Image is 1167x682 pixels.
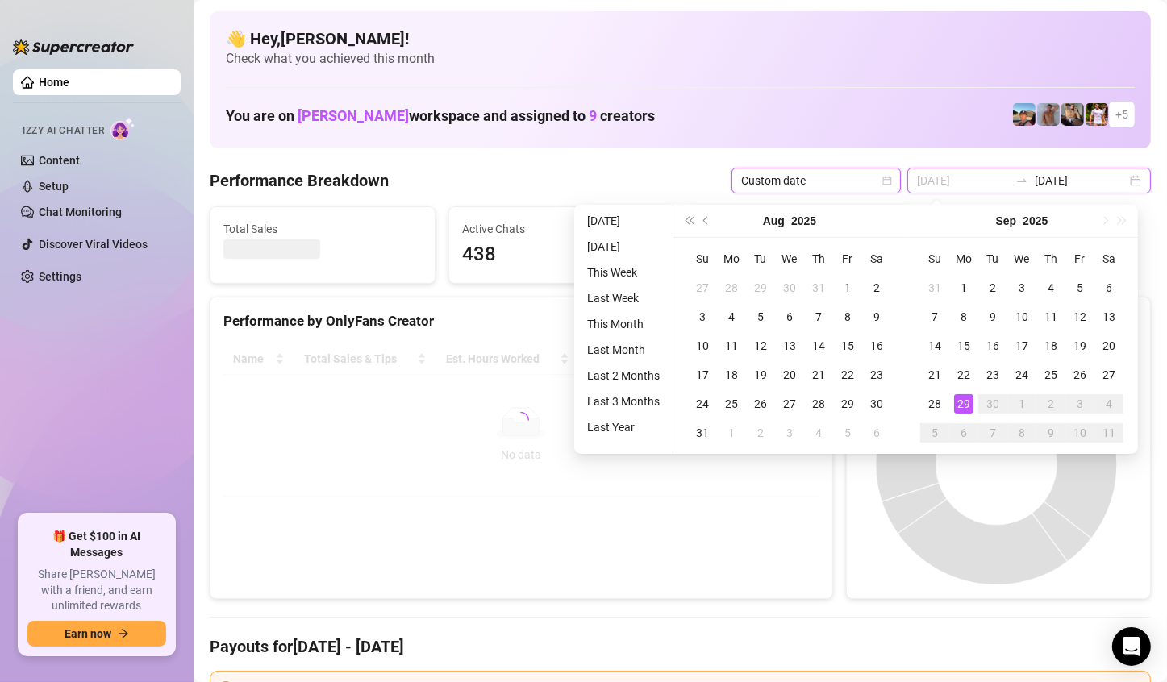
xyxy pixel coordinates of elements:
span: [PERSON_NAME] [298,107,409,124]
td: 2025-08-14 [804,331,833,360]
th: Fr [833,244,862,273]
div: 9 [867,307,886,326]
div: 9 [983,307,1002,326]
div: 8 [1012,423,1032,443]
li: Last 2 Months [581,366,666,385]
td: 2025-09-10 [1007,302,1036,331]
div: 4 [722,307,741,326]
div: 25 [722,394,741,414]
td: 2025-10-06 [949,418,978,447]
div: 19 [751,365,770,385]
button: Choose a month [996,205,1017,237]
a: Chat Monitoring [39,206,122,218]
div: 5 [925,423,944,443]
td: 2025-08-26 [746,389,775,418]
h1: You are on workspace and assigned to creators [226,107,655,125]
th: Th [804,244,833,273]
a: Settings [39,270,81,283]
span: + 5 [1115,106,1128,123]
td: 2025-09-20 [1094,331,1123,360]
div: 2 [1041,394,1061,414]
th: Fr [1065,244,1094,273]
a: Discover Viral Videos [39,238,148,251]
li: This Month [581,314,666,334]
div: 24 [1012,365,1032,385]
td: 2025-08-30 [862,389,891,418]
div: 1 [838,278,857,297]
td: 2025-09-01 [949,273,978,302]
div: 28 [722,278,741,297]
div: 4 [1041,278,1061,297]
div: 15 [954,336,973,356]
button: Previous month (PageUp) [698,205,715,237]
li: [DATE] [581,237,666,256]
td: 2025-09-06 [862,418,891,447]
span: Izzy AI Chatter [23,123,104,139]
td: 2025-10-04 [1094,389,1123,418]
td: 2025-08-09 [862,302,891,331]
div: 2 [867,278,886,297]
img: Zach [1013,103,1036,126]
div: 3 [693,307,712,326]
div: 28 [809,394,828,414]
div: 12 [751,336,770,356]
div: 21 [925,365,944,385]
div: 10 [693,336,712,356]
span: Earn now [65,627,111,640]
td: 2025-08-04 [717,302,746,331]
td: 2025-10-09 [1036,418,1065,447]
div: 6 [1099,278,1119,297]
img: AI Chatter [110,117,135,140]
div: 16 [983,336,1002,356]
td: 2025-08-11 [717,331,746,360]
button: Choose a year [1023,205,1048,237]
div: 31 [925,278,944,297]
div: 26 [1070,365,1090,385]
td: 2025-09-24 [1007,360,1036,389]
td: 2025-09-25 [1036,360,1065,389]
td: 2025-08-19 [746,360,775,389]
td: 2025-09-18 [1036,331,1065,360]
div: 7 [809,307,828,326]
div: 24 [693,394,712,414]
td: 2025-09-14 [920,331,949,360]
li: Last Week [581,289,666,308]
th: Su [920,244,949,273]
td: 2025-07-29 [746,273,775,302]
td: 2025-09-30 [978,389,1007,418]
div: 22 [838,365,857,385]
div: 29 [838,394,857,414]
span: Total Sales [223,220,422,238]
span: swap-right [1015,174,1028,187]
td: 2025-09-02 [746,418,775,447]
td: 2025-09-09 [978,302,1007,331]
td: 2025-09-04 [804,418,833,447]
span: 🎁 Get $100 in AI Messages [27,529,166,560]
td: 2025-09-29 [949,389,978,418]
div: 27 [1099,365,1119,385]
div: 4 [1099,394,1119,414]
div: 6 [867,423,886,443]
a: Setup [39,180,69,193]
div: 1 [722,423,741,443]
div: 11 [1041,307,1061,326]
div: 20 [1099,336,1119,356]
img: Joey [1037,103,1060,126]
td: 2025-09-21 [920,360,949,389]
div: 18 [1041,336,1061,356]
td: 2025-10-01 [1007,389,1036,418]
button: Last year (Control + left) [680,205,698,237]
div: 17 [1012,336,1032,356]
th: Sa [862,244,891,273]
li: [DATE] [581,211,666,231]
div: 8 [954,307,973,326]
span: 9 [589,107,597,124]
div: 3 [1070,394,1090,414]
h4: 👋 Hey, [PERSON_NAME] ! [226,27,1135,50]
div: 30 [867,394,886,414]
div: 2 [751,423,770,443]
div: 30 [983,394,1002,414]
td: 2025-08-24 [688,389,717,418]
td: 2025-10-07 [978,418,1007,447]
div: 23 [867,365,886,385]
